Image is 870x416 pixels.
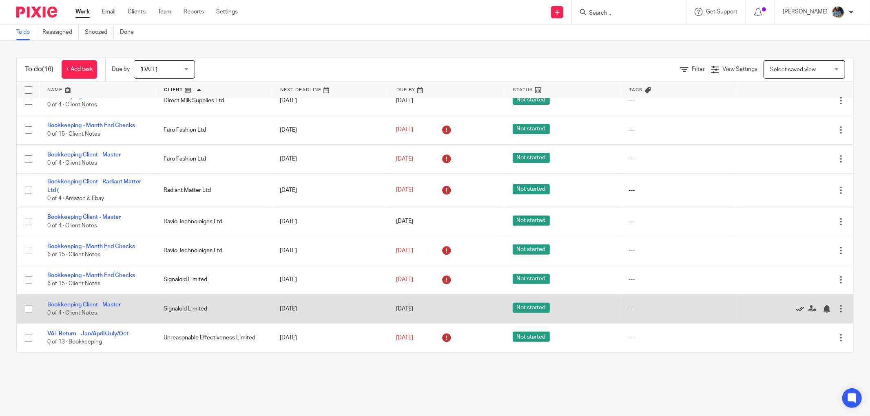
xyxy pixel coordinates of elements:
span: 6 of 15 · Client Notes [47,281,100,287]
a: Bookkeeping Client - Radiant Matter Ltd ( [47,179,141,193]
input: Search [588,10,662,17]
span: Not started [513,332,550,342]
td: Direct Milk Supplies Ltd [155,86,272,115]
a: Reassigned [42,24,79,40]
span: Not started [513,95,550,105]
span: 0 of 4 · Client Notes [47,102,97,108]
td: Faro Fashion Ltd [155,115,272,144]
span: Not started [513,244,550,255]
a: Bookkeeping Client - Master [47,302,121,308]
div: --- [629,155,729,163]
a: Mark as done [796,305,808,313]
a: Bookkeeping Client - Master [47,214,121,220]
td: Ravio Technoloiges Ltd [155,207,272,236]
a: + Add task [62,60,97,79]
div: --- [629,186,729,194]
span: [DATE] [396,156,413,162]
img: Pixie [16,7,57,18]
a: VAT Return - Jan/April/July/Oct [47,331,128,337]
a: Bookkeeping Client - Master [47,152,121,158]
span: [DATE] [396,219,413,225]
span: Not started [513,184,550,194]
span: View Settings [722,66,757,72]
div: --- [629,247,729,255]
span: Not started [513,303,550,313]
span: [DATE] [396,187,413,193]
span: [DATE] [396,98,413,103]
td: [DATE] [272,115,388,144]
p: Due by [112,65,130,73]
span: [DATE] [396,306,413,312]
a: Bookkeeping - Month End Checks [47,123,135,128]
span: Filter [692,66,705,72]
td: [DATE] [272,144,388,173]
td: Faro Fashion Ltd [155,144,272,173]
td: [DATE] [272,236,388,265]
span: [DATE] [140,67,157,73]
a: To do [16,24,36,40]
div: --- [629,126,729,134]
span: Get Support [706,9,737,15]
td: [DATE] [272,294,388,323]
span: Not started [513,274,550,284]
img: Jaskaran%20Singh.jpeg [832,6,845,19]
a: Settings [216,8,238,16]
div: --- [629,275,729,284]
div: --- [629,218,729,226]
span: [DATE] [396,248,413,253]
div: --- [629,97,729,105]
td: [DATE] [272,324,388,352]
span: 0 of 4 · Client Notes [47,223,97,229]
a: Team [158,8,171,16]
td: Unreasonable Effectiveness Limited [155,324,272,352]
span: Not started [513,124,550,134]
p: [PERSON_NAME] [783,8,828,16]
td: [DATE] [272,265,388,294]
span: Select saved view [770,67,816,73]
a: Email [102,8,115,16]
span: Tags [629,88,643,92]
td: [DATE] [272,207,388,236]
span: 0 of 15 · Client Notes [47,131,100,137]
a: Snoozed [85,24,114,40]
span: Not started [513,153,550,163]
a: Reports [184,8,204,16]
a: Bookkeeping - Month End Checks [47,244,135,249]
div: --- [629,305,729,313]
div: --- [629,334,729,342]
td: [DATE] [272,86,388,115]
td: Radiant Matter Ltd [155,174,272,207]
h1: To do [25,65,53,74]
span: 0 of 4 · Client Notes [47,160,97,166]
span: 0 of 13 · Bookkeeping [47,339,102,345]
span: Not started [513,216,550,226]
a: Done [120,24,140,40]
td: Ravio Technoloiges Ltd [155,236,272,265]
span: [DATE] [396,127,413,132]
td: Signaloid Limited [155,294,272,323]
a: Bookkeeping Client - Master [47,94,121,99]
span: 0 of 4 · Client Notes [47,310,97,316]
td: Signaloid Limited [155,265,272,294]
a: Work [75,8,90,16]
span: 0 of 4 · Amazon & Ebay [47,196,104,201]
a: Clients [128,8,146,16]
td: [DATE] [272,174,388,207]
span: (16) [42,66,53,73]
span: 6 of 15 · Client Notes [47,252,100,258]
span: [DATE] [396,335,413,341]
a: Bookkeeping - Month End Checks [47,273,135,278]
span: [DATE] [396,277,413,282]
